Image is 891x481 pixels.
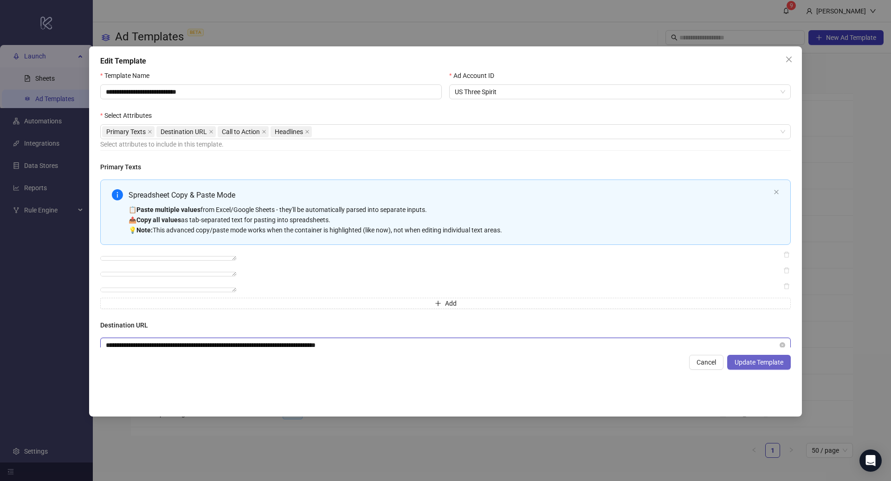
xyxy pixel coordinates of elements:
[455,85,785,99] span: US Three Spirit
[783,251,790,258] span: delete
[129,205,770,235] div: 📋 from Excel/Google Sheets - they'll be automatically parsed into separate inputs. 📤 as tab-separ...
[727,355,791,370] button: Update Template
[271,126,312,137] span: Headlines
[136,206,200,213] strong: Paste multiple values
[275,127,303,137] span: Headlines
[785,56,793,63] span: close
[100,71,155,81] label: Template Name
[209,129,213,134] span: close
[100,56,791,67] div: Edit Template
[100,180,791,309] div: Multi-text input container - paste or copy values
[774,189,779,195] button: close
[859,449,882,472] div: Open Intercom Messenger
[106,127,146,137] span: Primary Texts
[156,126,216,137] span: Destination URL
[781,52,796,67] button: Close
[783,283,790,289] span: delete
[445,300,457,307] span: Add
[435,300,441,307] span: plus
[100,162,791,172] h4: Primary Texts
[689,355,723,370] button: Cancel
[112,189,123,200] span: info-circle
[161,127,207,137] span: Destination URL
[100,139,791,149] div: Select attributes to include in this template.
[218,126,269,137] span: Call to Action
[136,226,153,234] strong: Note:
[100,110,158,121] label: Select Attributes
[780,342,785,348] button: close-circle
[102,126,155,137] span: Primary Texts
[783,267,790,274] span: delete
[449,71,500,81] label: Ad Account ID
[136,216,181,224] strong: Copy all values
[262,129,266,134] span: close
[305,129,310,134] span: close
[222,127,260,137] span: Call to Action
[148,129,152,134] span: close
[100,320,791,330] h4: Destination URL
[735,359,783,366] span: Update Template
[100,298,791,309] button: Add
[100,84,442,99] input: Template Name
[129,189,770,201] div: Spreadsheet Copy & Paste Mode
[697,359,716,366] span: Cancel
